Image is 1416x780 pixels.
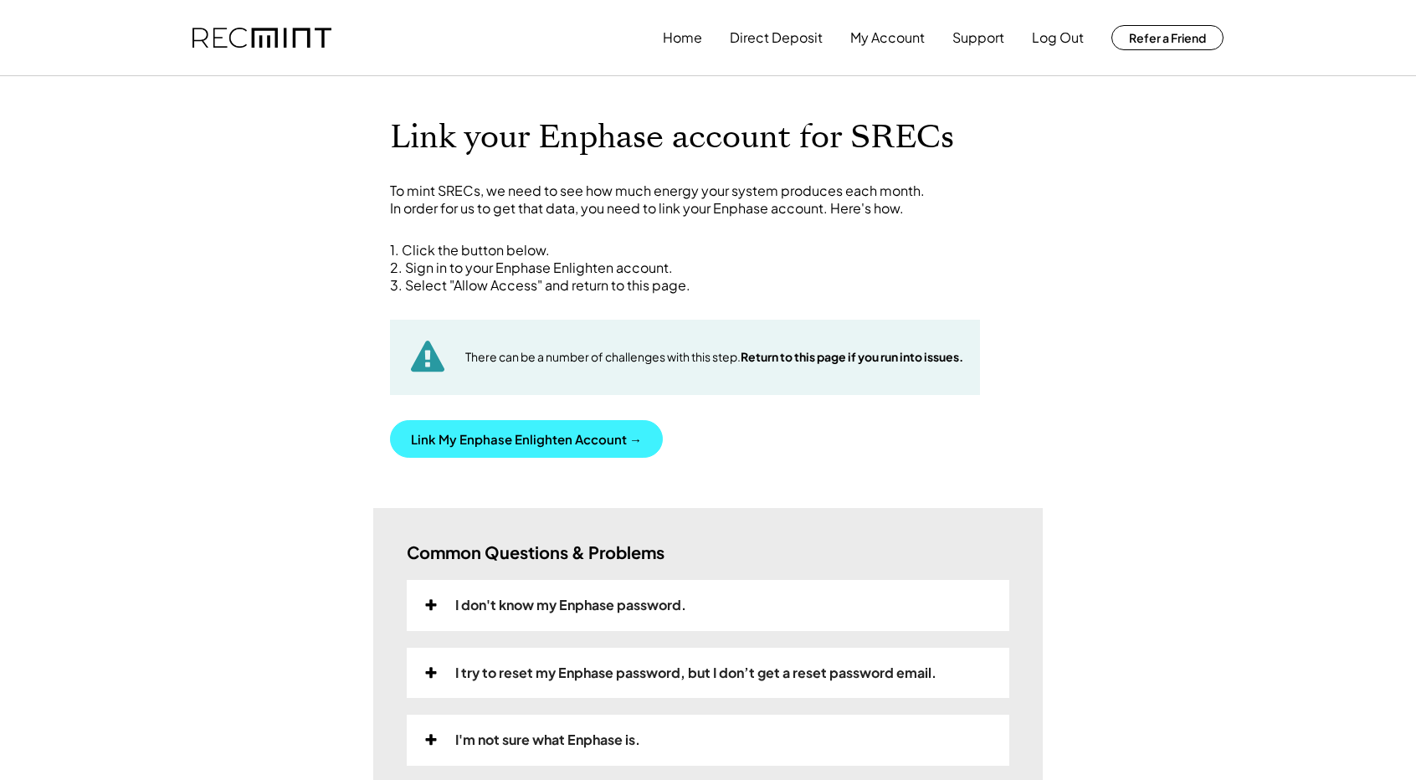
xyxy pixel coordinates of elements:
[1111,25,1224,50] button: Refer a Friend
[455,731,640,749] div: I'm not sure what Enphase is.
[390,182,1026,218] div: To mint SRECs, we need to see how much energy your system produces each month. In order for us to...
[465,349,963,366] div: There can be a number of challenges with this step.
[850,21,925,54] button: My Account
[455,597,686,614] div: I don't know my Enphase password.
[390,118,1026,157] h1: Link your Enphase account for SRECs
[730,21,823,54] button: Direct Deposit
[407,541,664,563] h3: Common Questions & Problems
[741,349,963,364] strong: Return to this page if you run into issues.
[455,665,936,682] div: I try to reset my Enphase password, but I don’t get a reset password email.
[663,21,702,54] button: Home
[1032,21,1084,54] button: Log Out
[390,242,1026,294] div: 1. Click the button below. 2. Sign in to your Enphase Enlighten account. 3. Select "Allow Access"...
[390,420,663,458] button: Link My Enphase Enlighten Account →
[192,28,331,49] img: recmint-logotype%403x.png
[952,21,1004,54] button: Support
